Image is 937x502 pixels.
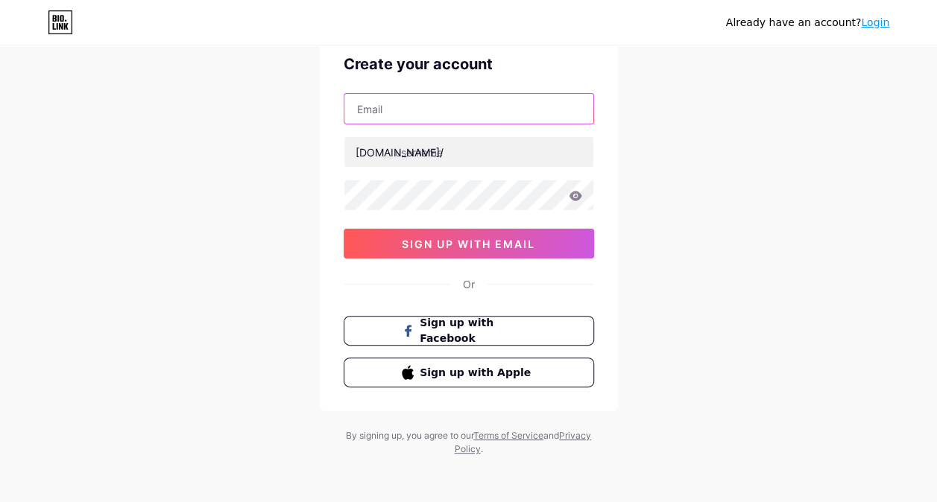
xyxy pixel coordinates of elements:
[344,358,594,387] button: Sign up with Apple
[726,15,889,31] div: Already have an account?
[356,144,444,160] div: [DOMAIN_NAME]/
[861,16,889,28] a: Login
[344,316,594,346] button: Sign up with Facebook
[344,137,593,167] input: username
[402,238,535,250] span: sign up with email
[463,276,475,292] div: Or
[344,53,594,75] div: Create your account
[344,94,593,124] input: Email
[473,430,543,441] a: Terms of Service
[344,229,594,258] button: sign up with email
[342,429,596,456] div: By signing up, you agree to our and .
[420,365,535,381] span: Sign up with Apple
[420,315,535,346] span: Sign up with Facebook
